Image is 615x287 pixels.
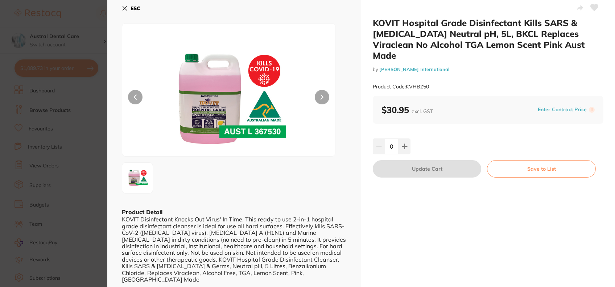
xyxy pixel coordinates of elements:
[122,2,140,14] button: ESC
[412,108,433,115] span: excl. GST
[122,208,162,216] b: Product Detail
[373,67,603,72] small: by
[487,160,596,178] button: Save to List
[373,84,429,90] small: Product Code: KVHBZ50
[589,107,595,113] label: i
[373,17,603,61] h2: KOVIT Hospital Grade Disinfectant Kills SARS & [MEDICAL_DATA] Neutral pH, 5L, BKCL Replaces Virac...
[124,165,150,191] img: ODgw
[373,160,481,178] button: Update Cart
[122,216,347,283] div: KOVIT Disinfectant Knocks Out Virus' In Time. This ready to use 2-in-1 hospital grade disinfectan...
[381,104,433,115] b: $30.95
[379,66,449,72] a: [PERSON_NAME] International
[165,42,292,156] img: ODgw
[536,106,589,113] button: Enter Contract Price
[131,5,140,12] b: ESC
